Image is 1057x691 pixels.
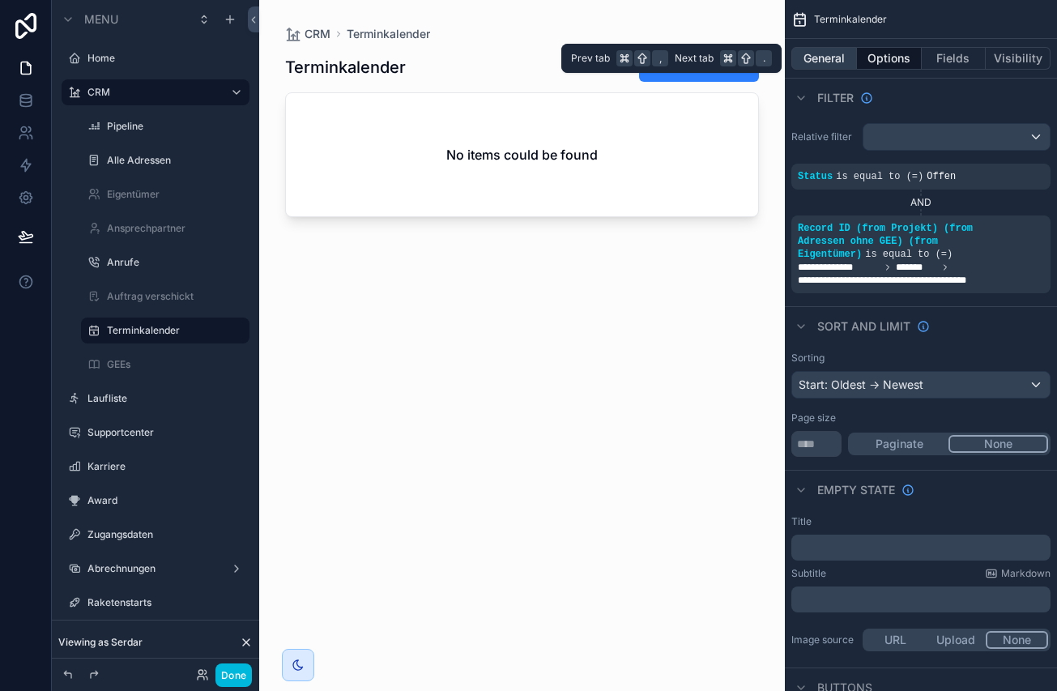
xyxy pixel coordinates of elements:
[757,52,770,65] span: .
[87,392,240,405] label: Laufliste
[814,13,887,26] span: Terminkalender
[791,47,857,70] button: General
[791,567,826,580] label: Subtitle
[215,663,252,687] button: Done
[817,482,895,498] span: Empty state
[791,371,1051,399] button: Start: Oldest -> Newest
[926,631,987,649] button: Upload
[986,631,1048,649] button: None
[792,372,1050,398] div: Start: Oldest -> Newest
[654,52,667,65] span: ,
[1001,567,1051,580] span: Markdown
[107,120,240,133] label: Pipeline
[87,52,240,65] label: Home
[107,290,240,303] label: Auftrag verschickt
[87,562,217,575] label: Abrechnungen
[857,47,922,70] button: Options
[87,528,240,541] label: Zugangsdaten
[58,636,143,649] span: Viewing as Serdar
[87,426,240,439] label: Supportcenter
[675,52,714,65] span: Next tab
[87,596,240,609] label: Raketenstarts
[87,86,217,99] label: CRM
[865,631,926,649] button: URL
[107,256,240,269] label: Anrufe
[107,154,240,167] label: Alle Adressen
[791,412,836,424] label: Page size
[571,52,610,65] span: Prev tab
[817,318,910,335] span: Sort And Limit
[836,171,923,182] span: is equal to (=)
[791,130,856,143] label: Relative filter
[922,47,987,70] button: Fields
[927,171,956,182] span: Offen
[107,324,240,337] label: Terminkalender
[107,188,240,201] label: Eigentümer
[791,196,1051,209] div: AND
[798,171,833,182] span: Status
[791,515,812,528] label: Title
[84,11,118,28] span: Menu
[87,460,240,473] label: Karriere
[791,633,856,646] label: Image source
[948,435,1048,453] button: None
[87,494,240,507] label: Award
[791,586,1051,612] div: scrollable content
[107,358,240,371] label: GEEs
[107,222,240,235] label: Ansprechpartner
[791,352,825,365] label: Sorting
[986,47,1051,70] button: Visibility
[985,567,1051,580] a: Markdown
[865,249,953,260] span: is equal to (=)
[850,435,948,453] button: Paginate
[817,90,854,106] span: Filter
[791,535,1051,561] div: scrollable content
[798,223,973,260] span: Record ID (from Projekt) (from Adressen ohne GEE) (from Eigentümer)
